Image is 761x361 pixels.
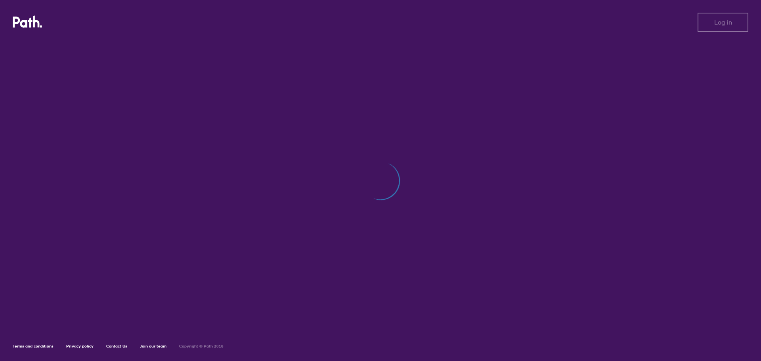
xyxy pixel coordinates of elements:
[179,344,224,349] h6: Copyright © Path 2018
[66,344,94,349] a: Privacy policy
[714,19,732,26] span: Log in
[13,344,54,349] a: Terms and conditions
[106,344,127,349] a: Contact Us
[698,13,748,32] button: Log in
[140,344,166,349] a: Join our team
